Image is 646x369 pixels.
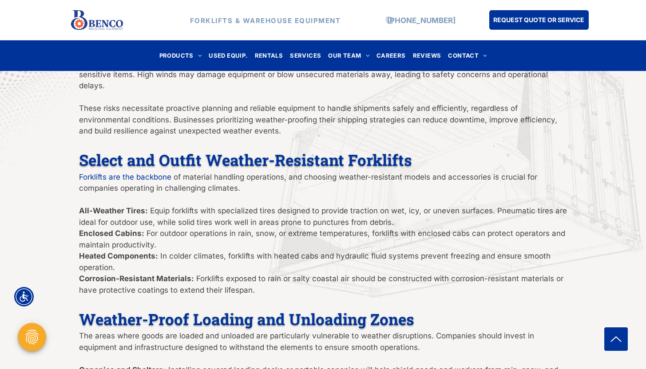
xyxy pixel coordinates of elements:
[79,309,414,329] span: Weather-Proof Loading and Unloading Zones
[79,251,158,260] strong: Heated Components:
[79,206,567,227] span: Equip forklifts with specialized tires designed to provide traction on wet, icy, or uneven surfac...
[325,50,373,62] a: OUR TEAM
[79,251,551,272] span: In colder climates, forklifts with heated cabs and hydraulic fluid systems prevent freezing and e...
[409,50,445,62] a: REVIEWS
[489,10,589,30] a: REQUEST QUOTE OR SERVICE
[14,287,34,306] div: Accessibility Menu
[156,50,206,62] a: PRODUCTS
[493,12,584,28] span: REQUEST QUOTE OR SERVICE
[79,59,548,90] span: Rain and snow can create slippery conditions in loading areas, while extreme temperatures can aff...
[373,50,409,62] a: CAREERS
[79,104,557,135] span: These risks necessitate proactive planning and reliable equipment to handle shipments safely and ...
[251,50,287,62] a: RENTALS
[79,274,563,294] span: Forklifts exposed to rain or salty coastal air should be constructed with corrosion-resistant mat...
[79,229,565,249] span: For outdoor operations in rain, snow, or extreme temperatures, forklifts with enclosed cabs can p...
[387,16,456,24] a: [PHONE_NUMBER]
[444,50,490,62] a: CONTACT
[205,50,251,62] a: USED EQUIP.
[79,331,534,352] span: The areas where goods are loaded and unloaded are particularly vulnerable to weather disruptions....
[79,149,412,170] span: Select and Outfit Weather-Resistant Forklifts
[79,173,537,193] span: of material handling operations, and choosing weather-resistant models and accessories is crucial...
[79,274,194,283] strong: Corrosion-Resistant Materials:
[79,173,171,181] a: Forklifts are the backbone
[79,229,144,238] strong: Enclosed Cabins:
[190,16,341,24] strong: FORKLIFTS & WAREHOUSE EQUIPMENT
[286,50,325,62] a: SERVICES
[79,206,148,215] strong: All-Weather Tires:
